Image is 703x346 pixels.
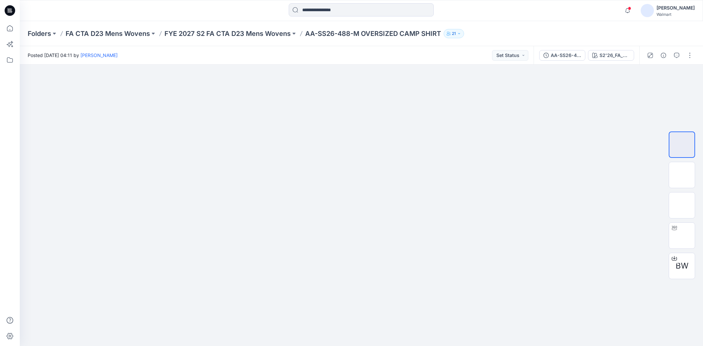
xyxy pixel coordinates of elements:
[66,29,150,38] a: FA CTA D23 Mens Wovens
[452,30,456,37] p: 21
[305,29,441,38] p: AA-SS26-488-M OVERSIZED CAMP SHIRT
[676,260,688,272] span: BW
[600,52,630,59] div: S2'26_FA_Stripe_11_C2
[657,12,695,17] div: Walmart
[28,29,51,38] a: Folders
[539,50,585,61] button: AA-SS26-488-M OVERSIZED CAMP SHIRT_3
[28,52,118,59] span: Posted [DATE] 04:11 by
[444,29,464,38] button: 21
[657,4,695,12] div: [PERSON_NAME]
[588,50,634,61] button: S2'26_FA_Stripe_11_C2
[641,4,654,17] img: avatar
[551,52,581,59] div: AA-SS26-488-M OVERSIZED CAMP SHIRT_3
[164,29,291,38] a: FYE 2027 S2 FA CTA D23 Mens Wovens
[658,50,669,61] button: Details
[80,52,118,58] a: [PERSON_NAME]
